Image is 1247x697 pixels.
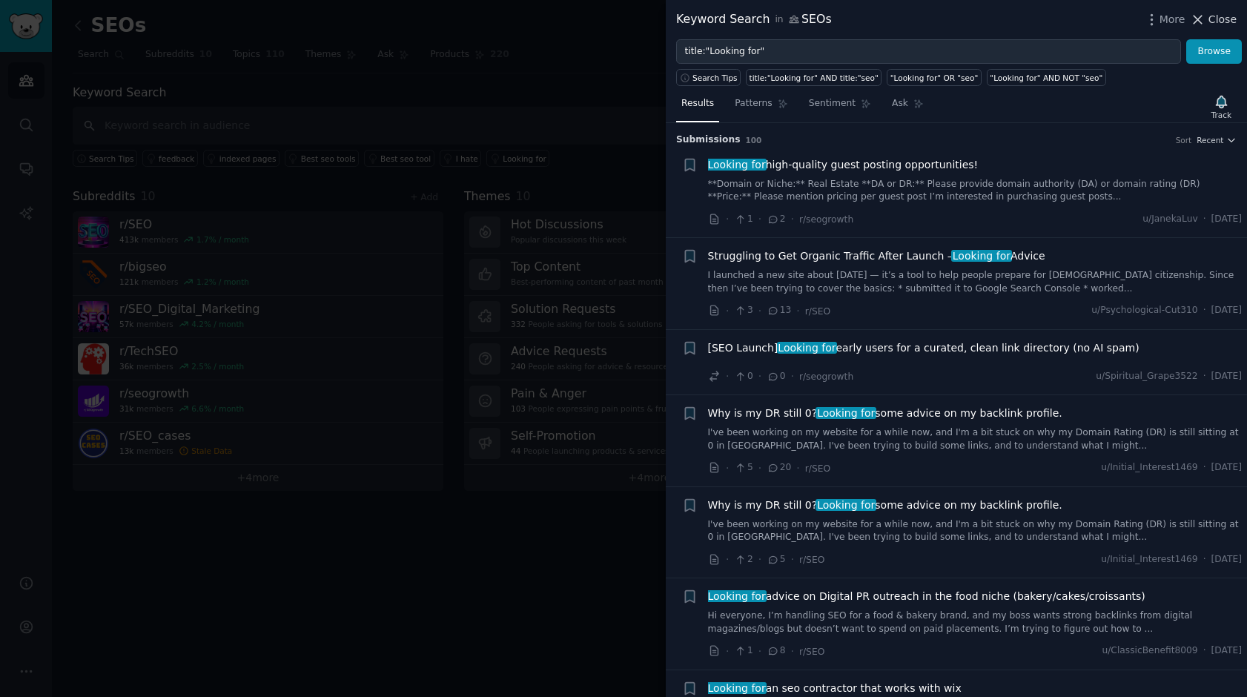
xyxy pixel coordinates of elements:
[708,589,1145,604] span: advice on Digital PR outreach in the food niche (bakery/cakes/croissants)
[951,250,1012,262] span: Looking for
[707,590,767,602] span: Looking for
[708,681,962,696] a: Looking foran seo contractor that works with wix
[708,610,1243,635] a: Hi everyone, I’m handling SEO for a food & bakery brand, and my boss wants strong backlinks from ...
[708,498,1062,513] a: Why is my DR still 0?Looking forsome advice on my backlink profile.
[726,644,729,659] span: ·
[1190,12,1237,27] button: Close
[816,499,876,511] span: Looking for
[1101,461,1197,475] span: u/Initial_Interest1469
[791,552,794,567] span: ·
[708,178,1243,204] a: **Domain or Niche:** Real Estate **DA or DR:** Please provide domain authority (DA) or domain rat...
[791,211,794,227] span: ·
[708,269,1243,295] a: I launched a new site about [DATE] — it’s a tool to help people prepare for [DEMOGRAPHIC_DATA] ci...
[809,97,856,110] span: Sentiment
[746,69,881,86] a: title:"Looking for" AND title:"seo"
[708,518,1243,544] a: I've been working on my website for a while now, and I'm a bit stuck on why my Domain Rating (DR)...
[887,92,929,122] a: Ask
[708,340,1139,356] span: [SEO Launch] early users for a curated, clean link directory (no AI spam)
[758,552,761,567] span: ·
[681,97,714,110] span: Results
[730,92,793,122] a: Patterns
[708,406,1062,421] a: Why is my DR still 0?Looking forsome advice on my backlink profile.
[816,407,876,419] span: Looking for
[1203,213,1206,226] span: ·
[799,555,824,565] span: r/SEO
[676,92,719,122] a: Results
[1142,213,1197,226] span: u/JanekaLuv
[1091,304,1197,317] span: u/Psychological-Cut310
[1211,213,1242,226] span: [DATE]
[1197,135,1237,145] button: Recent
[892,97,908,110] span: Ask
[987,69,1106,86] a: "Looking for" AND NOT "seo"
[791,644,794,659] span: ·
[1203,370,1206,383] span: ·
[726,211,729,227] span: ·
[805,306,830,317] span: r/SEO
[1211,110,1231,120] div: Track
[692,73,738,83] span: Search Tips
[799,647,824,657] span: r/SEO
[708,248,1045,264] a: Struggling to Get Organic Traffic After Launch –Looking forAdvice
[676,39,1181,65] input: Try a keyword related to your business
[708,406,1062,421] span: Why is my DR still 0? some advice on my backlink profile.
[746,136,762,145] span: 100
[1102,644,1197,658] span: u/ClassicBenefit8009
[1197,135,1223,145] span: Recent
[887,69,982,86] a: "Looking for" OR "seo"
[734,213,752,226] span: 1
[1211,461,1242,475] span: [DATE]
[1211,644,1242,658] span: [DATE]
[676,133,741,147] span: Submission s
[758,644,761,659] span: ·
[1206,91,1237,122] button: Track
[777,342,838,354] span: Looking for
[1186,39,1242,65] button: Browse
[1203,304,1206,317] span: ·
[734,304,752,317] span: 3
[758,211,761,227] span: ·
[796,303,799,319] span: ·
[1160,12,1185,27] span: More
[708,340,1139,356] a: [SEO Launch]Looking forearly users for a curated, clean link directory (no AI spam)
[805,463,830,474] span: r/SEO
[735,97,772,110] span: Patterns
[767,553,785,566] span: 5
[758,460,761,476] span: ·
[707,159,767,171] span: Looking for
[708,498,1062,513] span: Why is my DR still 0? some advice on my backlink profile.
[1203,553,1206,566] span: ·
[767,644,785,658] span: 8
[1203,461,1206,475] span: ·
[708,426,1243,452] a: I've been working on my website for a while now, and I'm a bit stuck on why my Domain Rating (DR)...
[890,73,979,83] div: "Looking for" OR "seo"
[767,370,785,383] span: 0
[1203,644,1206,658] span: ·
[708,248,1045,264] span: Struggling to Get Organic Traffic After Launch – Advice
[1208,12,1237,27] span: Close
[758,303,761,319] span: ·
[791,369,794,384] span: ·
[676,69,741,86] button: Search Tips
[990,73,1102,83] div: "Looking for" AND NOT "seo"
[676,10,832,29] div: Keyword Search SEOs
[708,157,979,173] span: high-quality guest posting opportunities!
[708,589,1145,604] a: Looking foradvice on Digital PR outreach in the food niche (bakery/cakes/croissants)
[707,682,767,694] span: Looking for
[799,214,853,225] span: r/seogrowth
[726,303,729,319] span: ·
[767,213,785,226] span: 2
[726,369,729,384] span: ·
[708,157,979,173] a: Looking forhigh-quality guest posting opportunities!
[767,304,791,317] span: 13
[1096,370,1197,383] span: u/Spiritual_Grape3522
[775,13,783,27] span: in
[734,461,752,475] span: 5
[1211,304,1242,317] span: [DATE]
[726,460,729,476] span: ·
[799,371,853,382] span: r/seogrowth
[758,369,761,384] span: ·
[1144,12,1185,27] button: More
[1211,370,1242,383] span: [DATE]
[804,92,876,122] a: Sentiment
